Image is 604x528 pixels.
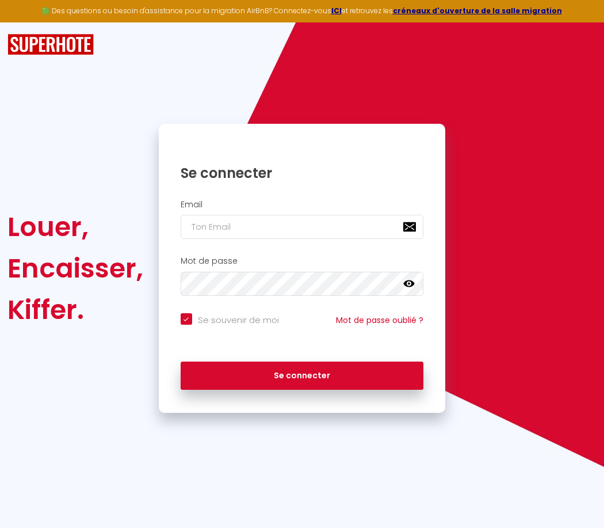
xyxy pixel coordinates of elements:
a: ICI [331,6,342,16]
input: Ton Email [181,215,424,239]
div: Kiffer. [7,289,143,331]
h2: Mot de passe [181,256,424,266]
img: SuperHote logo [7,34,94,55]
h1: Se connecter [181,164,424,182]
div: Encaisser, [7,248,143,289]
div: Louer, [7,206,143,248]
a: Mot de passe oublié ? [336,314,423,326]
h2: Email [181,200,424,210]
button: Se connecter [181,362,424,390]
a: créneaux d'ouverture de la salle migration [393,6,562,16]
